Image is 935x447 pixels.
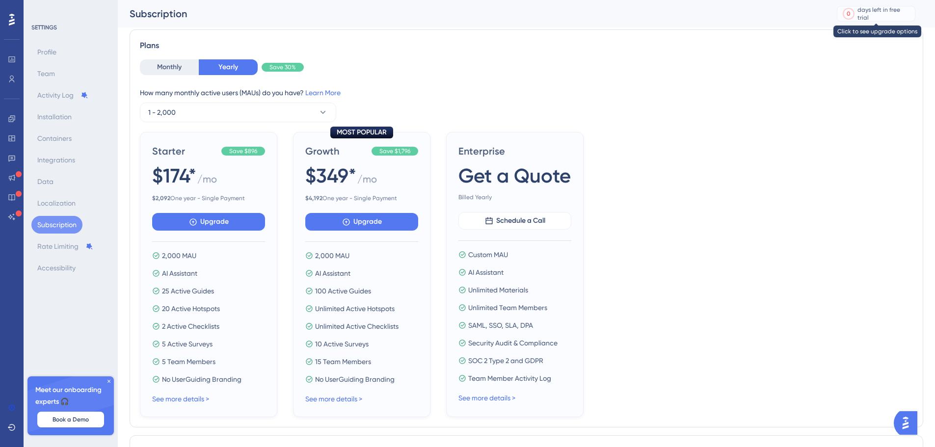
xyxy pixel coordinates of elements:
[315,356,371,368] span: 15 Team Members
[35,384,106,408] span: Meet our onboarding experts 🎧
[305,162,356,189] span: $349*
[140,59,199,75] button: Monthly
[130,7,812,21] div: Subscription
[305,144,368,158] span: Growth
[496,215,545,227] span: Schedule a Call
[31,86,94,104] button: Activity Log
[31,108,78,126] button: Installation
[152,213,265,231] button: Upgrade
[162,285,214,297] span: 25 Active Guides
[162,320,219,332] span: 2 Active Checklists
[330,127,393,138] div: MOST POPULAR
[31,259,81,277] button: Accessibility
[162,338,213,350] span: 5 Active Surveys
[468,355,543,367] span: SOC 2 Type 2 and GDPR
[458,394,515,402] a: See more details >
[468,266,504,278] span: AI Assistant
[305,213,418,231] button: Upgrade
[31,24,111,31] div: SETTINGS
[199,59,258,75] button: Yearly
[315,250,349,262] span: 2,000 MAU
[37,412,104,427] button: Book a Demo
[31,237,99,255] button: Rate Limiting
[162,303,220,315] span: 20 Active Hotspots
[31,151,81,169] button: Integrations
[152,195,170,202] b: $ 2,092
[305,395,362,403] a: See more details >
[857,6,912,22] div: days left in free trial
[847,10,851,18] div: 0
[269,63,296,71] span: Save 30%
[31,43,62,61] button: Profile
[140,40,913,52] div: Plans
[162,250,196,262] span: 2,000 MAU
[148,106,176,118] span: 1 - 2,000
[468,302,547,314] span: Unlimited Team Members
[894,408,923,438] iframe: UserGuiding AI Assistant Launcher
[200,216,229,228] span: Upgrade
[305,89,341,97] a: Learn More
[468,284,528,296] span: Unlimited Materials
[31,216,82,234] button: Subscription
[197,172,217,190] span: / mo
[152,144,217,158] span: Starter
[31,130,78,147] button: Containers
[162,373,241,385] span: No UserGuiding Branding
[468,319,533,331] span: SAML, SSO, SLA, DPA
[162,267,197,279] span: AI Assistant
[315,285,371,297] span: 100 Active Guides
[152,162,196,189] span: $174*
[468,249,508,261] span: Custom MAU
[468,337,558,349] span: Security Audit & Compliance
[315,303,395,315] span: Unlimited Active Hotspots
[140,87,913,99] div: How many monthly active users (MAUs) do you have?
[458,144,571,158] span: Enterprise
[140,103,336,122] button: 1 - 2,000
[31,173,59,190] button: Data
[305,195,322,202] b: $ 4,192
[315,338,369,350] span: 10 Active Surveys
[458,212,571,230] button: Schedule a Call
[305,194,418,202] span: One year - Single Payment
[315,267,350,279] span: AI Assistant
[31,194,81,212] button: Localization
[468,372,551,384] span: Team Member Activity Log
[357,172,377,190] span: / mo
[31,65,61,82] button: Team
[152,395,209,403] a: See more details >
[152,194,265,202] span: One year - Single Payment
[379,147,410,155] span: Save $1,796
[353,216,382,228] span: Upgrade
[315,320,399,332] span: Unlimited Active Checklists
[458,162,571,189] span: Get a Quote
[229,147,257,155] span: Save $896
[458,193,571,201] span: Billed Yearly
[53,416,89,423] span: Book a Demo
[162,356,215,368] span: 5 Team Members
[315,373,395,385] span: No UserGuiding Branding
